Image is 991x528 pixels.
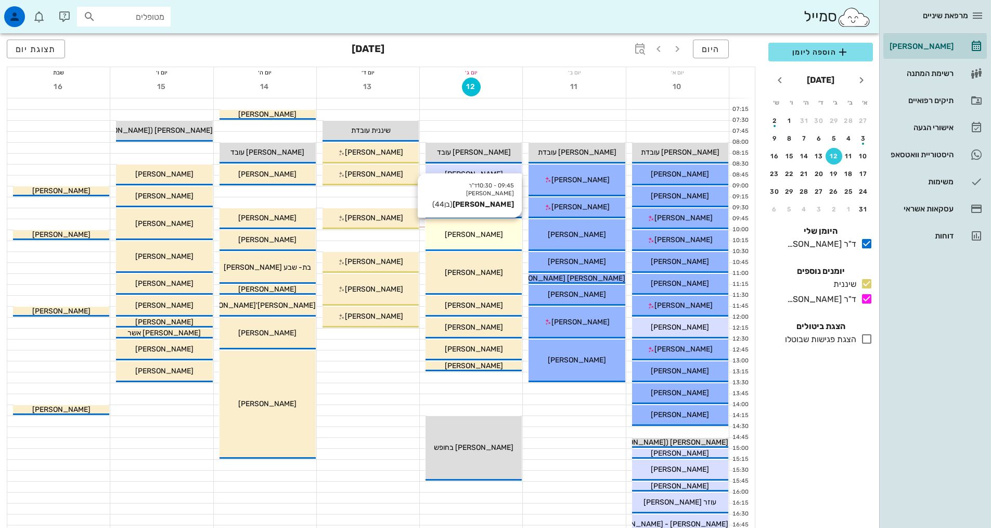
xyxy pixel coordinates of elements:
span: [PERSON_NAME] [651,192,709,200]
button: 16 [49,78,68,96]
div: 10:45 [729,258,751,267]
span: [PERSON_NAME] [548,257,606,266]
div: 15:15 [729,455,751,464]
span: [PERSON_NAME] [445,345,503,354]
div: 30 [811,117,828,124]
div: יום ד׳ [317,67,419,78]
span: [PERSON_NAME] [651,410,709,419]
span: [PERSON_NAME] [32,405,91,414]
div: 2 [826,206,842,213]
button: 3 [855,130,872,147]
div: 17 [855,170,872,178]
div: 10:30 [729,247,751,256]
a: רשימת המתנה [883,61,987,86]
div: עסקאות אשראי [887,205,954,213]
div: 14:00 [729,400,751,409]
h4: יומנים נוספים [768,265,873,278]
div: 12 [826,153,842,160]
div: [PERSON_NAME] [887,42,954,51]
span: [PERSON_NAME] [651,170,709,179]
span: [PERSON_NAME] [551,175,610,184]
span: 15 [152,82,171,91]
span: שיננית עובדת [351,126,391,135]
a: עסקאות אשראי [883,196,987,221]
button: 27 [855,112,872,129]
div: ד"ר [PERSON_NAME] [783,238,856,250]
h4: הצגת ביטולים [768,320,873,333]
span: [PERSON_NAME] [445,230,503,239]
span: היום [702,44,720,54]
span: מרפאת שיניים [923,11,968,20]
th: ש׳ [769,94,783,111]
div: 13 [811,153,828,160]
button: 23 [766,166,783,182]
div: דוחות [887,232,954,240]
th: א׳ [858,94,872,111]
div: 23 [766,170,783,178]
div: 5 [781,206,798,213]
button: 29 [826,112,842,129]
span: [PERSON_NAME] [135,301,194,310]
div: 29 [826,117,842,124]
div: 25 [841,188,857,195]
button: 16 [766,148,783,165]
span: [PERSON_NAME] [238,170,297,179]
div: 28 [841,117,857,124]
button: [DATE] [803,70,839,91]
button: 28 [796,183,813,200]
div: 18 [841,170,857,178]
span: 12 [462,82,480,91]
div: 13:15 [729,368,751,376]
span: [PERSON_NAME] [345,213,403,222]
span: [PERSON_NAME] [135,279,194,288]
span: 14 [255,82,274,91]
span: [PERSON_NAME] אשר [127,329,201,337]
div: 13:30 [729,379,751,387]
span: [PERSON_NAME] [651,449,709,458]
button: 13 [359,78,378,96]
div: 19 [826,170,842,178]
button: 31 [855,201,872,218]
button: הוספה ליומן [768,43,873,61]
a: תיקים רפואיים [883,88,987,113]
div: 28 [796,188,813,195]
span: [PERSON_NAME] [135,170,194,179]
h4: היומן שלי [768,225,873,237]
button: 26 [826,183,842,200]
div: 11:30 [729,291,751,300]
div: שיננית [829,278,856,291]
span: [PERSON_NAME] [654,235,713,244]
div: 08:00 [729,138,751,147]
span: [PERSON_NAME] [654,345,713,354]
button: 3 [811,201,828,218]
div: 15 [781,153,798,160]
div: 12:45 [729,346,751,355]
span: [PERSON_NAME] ([PERSON_NAME]) [605,438,728,447]
div: 16:00 [729,488,751,497]
div: 3 [855,135,872,142]
span: [PERSON_NAME] [651,465,709,474]
span: [PERSON_NAME] [135,252,194,261]
span: [PERSON_NAME] [551,318,610,326]
span: [PERSON_NAME] [651,323,709,332]
div: 24 [855,188,872,195]
th: ג׳ [829,94,842,111]
div: 16 [766,153,783,160]
span: [PERSON_NAME] [32,186,91,195]
button: 22 [781,166,798,182]
button: 14 [255,78,274,96]
div: 11:45 [729,302,751,311]
div: משימות [887,178,954,186]
button: 30 [811,112,828,129]
button: 15 [152,78,171,96]
div: 15:00 [729,444,751,453]
span: [PERSON_NAME] [651,257,709,266]
div: 11:00 [729,269,751,278]
span: [PERSON_NAME] [445,301,503,310]
div: 27 [855,117,872,124]
span: [PERSON_NAME] [654,301,713,310]
span: תצוגת יום [16,44,56,54]
div: 07:15 [729,105,751,114]
div: 16:30 [729,510,751,519]
span: [PERSON_NAME] [238,213,297,222]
